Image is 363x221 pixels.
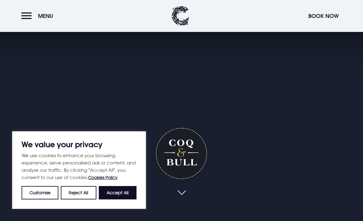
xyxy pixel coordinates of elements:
button: Menu [21,9,56,22]
button: Accept All [99,186,137,199]
p: We use cookies to enhance your browsing experience, serve personalised ads or content, and analys... [22,152,137,181]
button: Customise [22,186,58,199]
img: Clandeboye Lodge [171,6,189,26]
button: Reject All [61,186,96,199]
span: Menu [38,12,53,19]
p: We value your privacy [22,141,137,148]
button: Book Now [305,9,342,22]
div: We value your privacy [12,131,146,209]
h1: Coq & Bull [154,126,209,181]
a: Cookies Policy [88,175,118,180]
